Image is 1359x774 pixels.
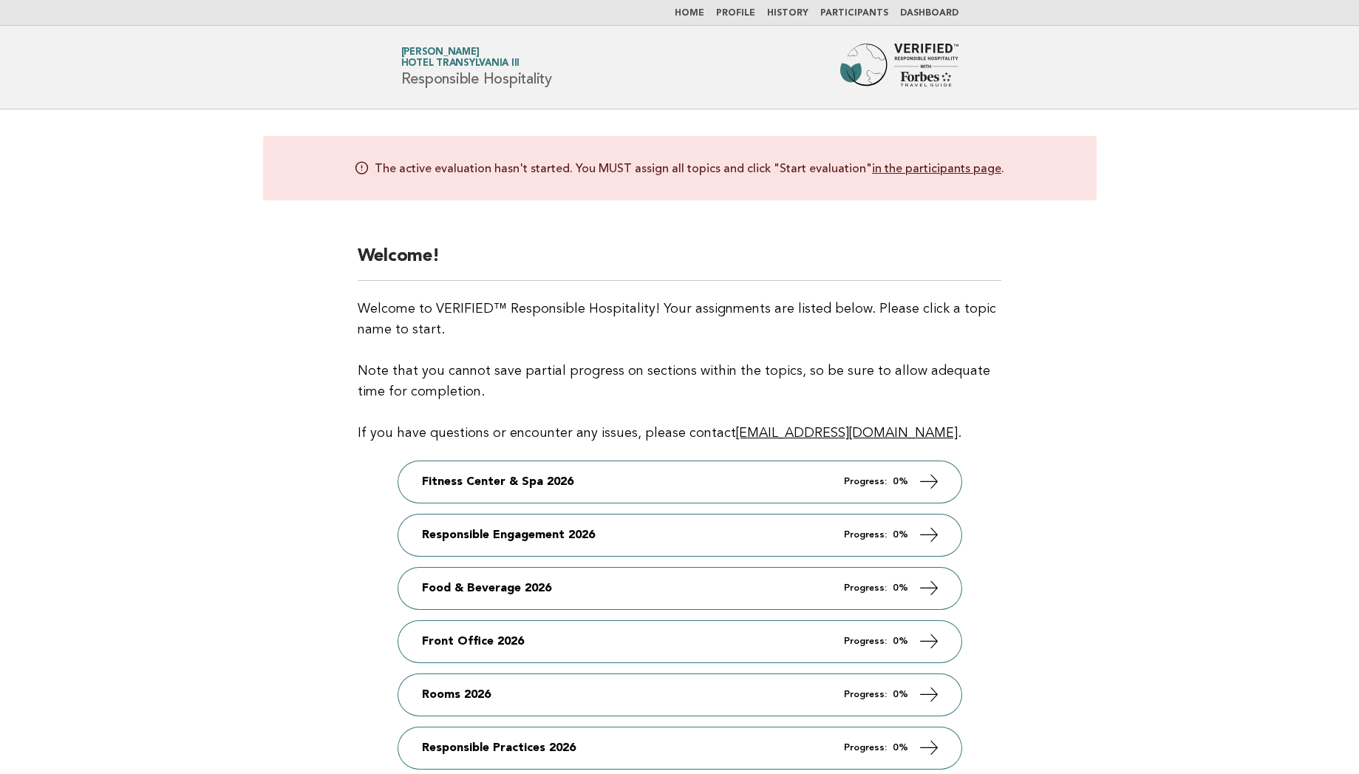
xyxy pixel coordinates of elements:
[844,743,887,753] em: Progress:
[893,636,908,646] strong: 0%
[893,477,908,486] strong: 0%
[358,299,1002,444] p: Welcome to VERIFIED™ Responsible Hospitality! Your assignments are listed below. Please click a t...
[675,9,704,18] a: Home
[398,727,961,769] a: Responsible Practices 2026 Progress: 0%
[844,477,887,486] em: Progress:
[401,48,552,86] h1: Responsible Hospitality
[893,743,908,753] strong: 0%
[398,515,961,556] a: Responsible Engagement 2026 Progress: 0%
[893,583,908,593] strong: 0%
[844,636,887,646] em: Progress:
[893,530,908,540] strong: 0%
[844,583,887,593] em: Progress:
[840,44,958,91] img: Forbes Travel Guide
[872,161,1001,176] a: in the participants page
[401,59,520,69] span: Hotel Transylvania III
[736,427,958,440] a: [EMAIL_ADDRESS][DOMAIN_NAME]
[820,9,888,18] a: Participants
[398,674,961,716] a: Rooms 2026 Progress: 0%
[844,690,887,699] em: Progress:
[398,621,961,662] a: Front Office 2026 Progress: 0%
[767,9,808,18] a: History
[401,47,520,68] a: [PERSON_NAME]Hotel Transylvania III
[900,9,958,18] a: Dashboard
[844,530,887,540] em: Progress:
[375,160,1004,177] p: The active evaluation hasn't started. You MUST assign all topics and click "Start evaluation" .
[398,461,961,503] a: Fitness Center & Spa 2026 Progress: 0%
[398,568,961,609] a: Food & Beverage 2026 Progress: 0%
[893,690,908,699] strong: 0%
[358,245,1002,281] h2: Welcome!
[716,9,755,18] a: Profile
